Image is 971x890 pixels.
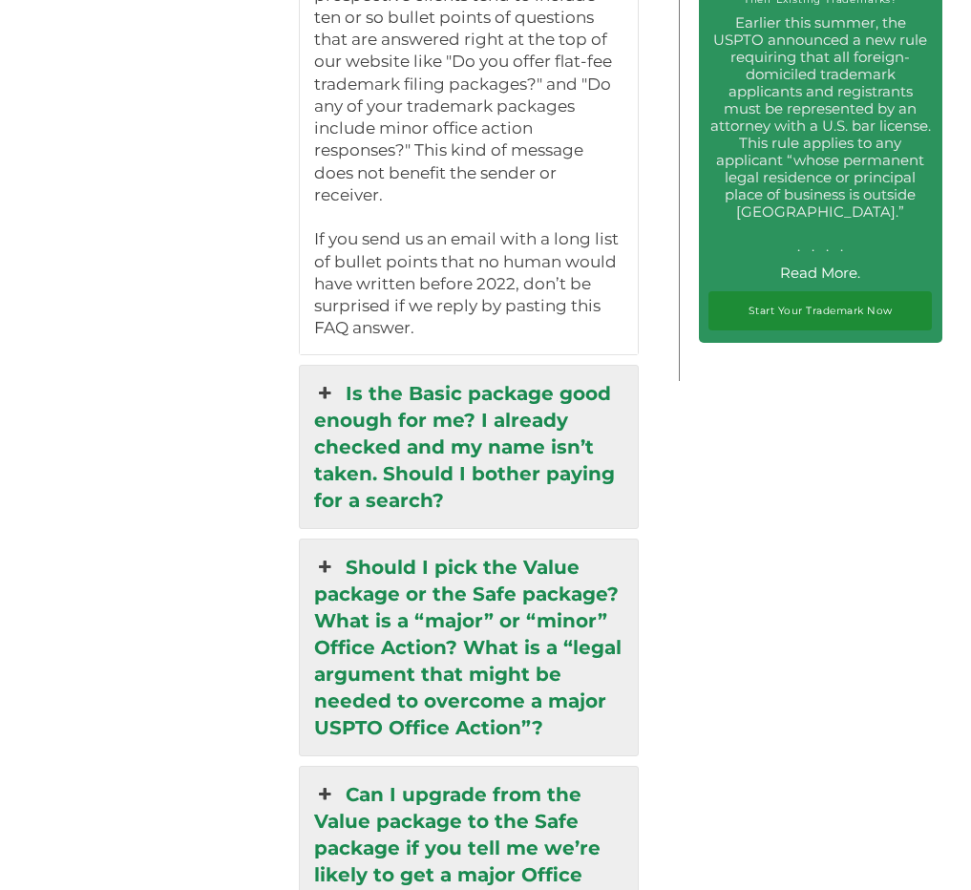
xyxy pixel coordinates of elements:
a: Should I pick the Value package or the Safe package? What is a “major” or “minor” Office Action? ... [300,540,638,755]
p: Earlier this summer, the USPTO announced a new rule requiring that all foreign-domiciled trademar... [708,14,932,255]
a: Is the Basic package good enough for me? I already checked and my name isn’t taken. Should I both... [300,366,638,528]
a: Start Your Trademark Now [708,291,932,329]
a: Read More. [780,264,860,282]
